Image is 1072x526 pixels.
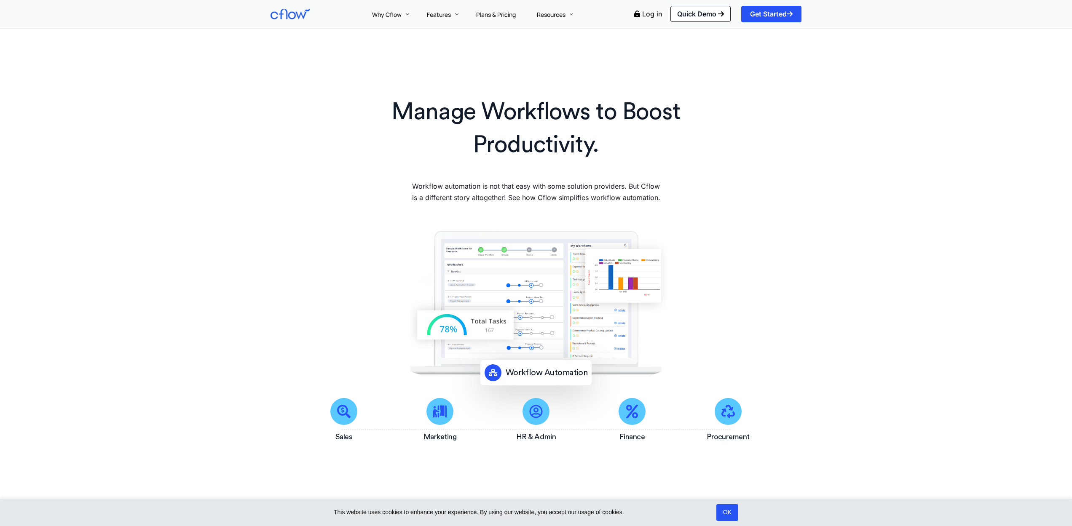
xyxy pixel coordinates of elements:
[506,368,588,377] span: Workflow Automation
[642,10,662,18] a: Log in
[423,433,457,441] span: Marketing
[750,11,793,17] span: Get Started
[741,6,801,22] a: Get Started
[409,181,663,203] p: Workflow automation is not that easy with some solution providers. But Cflow is a different story...
[372,11,402,19] span: Why Cflow
[335,433,353,441] span: Sales
[537,11,565,19] span: Resources
[271,9,310,19] img: Cflow
[334,507,711,518] span: This website uses cookies to enhance your experience. By using our website, you accept our usage ...
[476,11,516,19] span: Plans & Pricing
[516,433,556,441] span: HR & Admin
[716,504,738,521] a: OK
[364,96,709,162] h1: Manage Workflows to Boost Productivity.
[619,433,645,441] span: Finance
[427,11,451,19] span: Features
[707,433,750,441] span: Procurement
[670,6,731,22] a: Quick Demo
[403,231,669,374] img: new cflow dashboard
